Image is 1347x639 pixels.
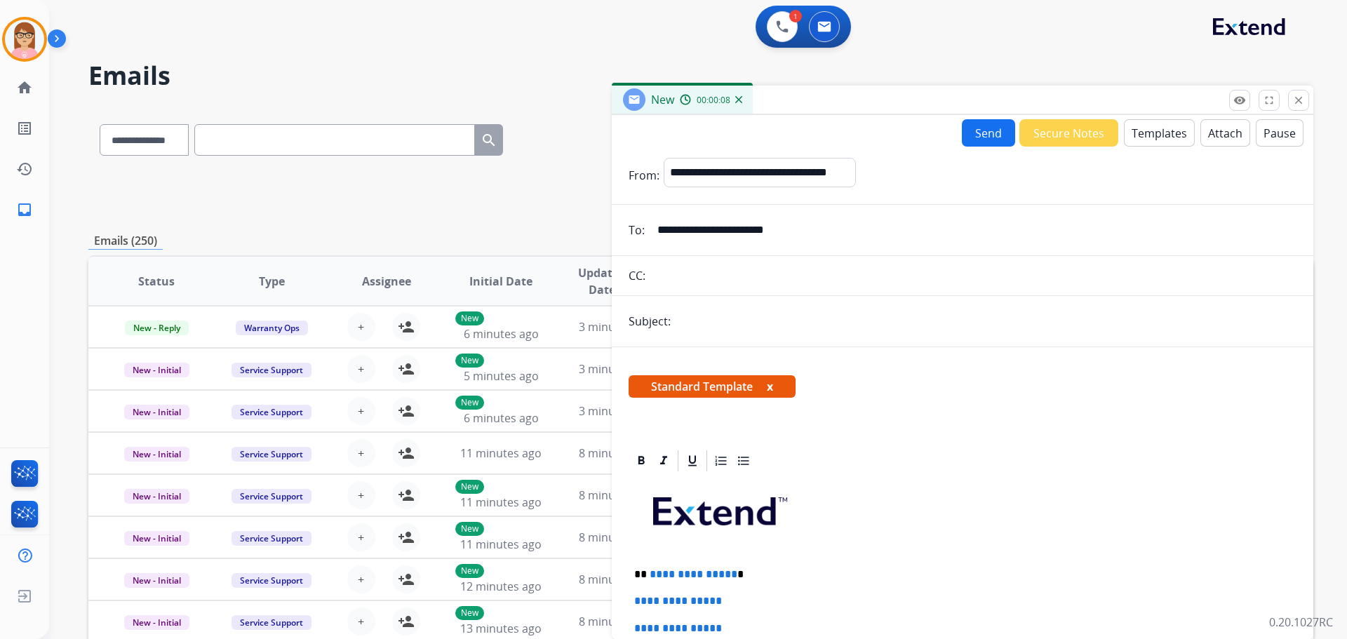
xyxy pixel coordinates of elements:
span: + [358,318,364,335]
span: 12 minutes ago [460,579,542,594]
p: New [455,522,484,536]
span: Type [259,273,285,290]
div: Underline [682,450,703,471]
span: 11 minutes ago [460,537,542,552]
span: 8 minutes ago [579,530,654,545]
span: 8 minutes ago [579,572,654,587]
button: x [767,378,773,395]
span: Standard Template [629,375,796,398]
span: + [358,529,364,546]
h2: Emails [88,62,1313,90]
p: To: [629,222,645,238]
span: 6 minutes ago [464,326,539,342]
mat-icon: person_add [398,613,415,630]
span: New - Initial [124,531,189,546]
span: + [358,445,364,462]
p: Subject: [629,313,671,330]
span: Updated Date [570,264,634,298]
p: New [455,564,484,578]
span: Service Support [232,489,311,504]
span: 11 minutes ago [460,445,542,461]
p: CC: [629,267,645,284]
span: 3 minutes ago [579,361,654,377]
span: 8 minutes ago [579,487,654,503]
button: + [347,355,375,383]
button: + [347,439,375,467]
span: 13 minutes ago [460,621,542,636]
div: Bullet List [733,450,754,471]
div: Ordered List [711,450,732,471]
mat-icon: remove_red_eye [1233,94,1246,107]
button: Templates [1124,119,1195,147]
span: + [358,571,364,588]
div: Bold [631,450,652,471]
span: New - Initial [124,405,189,419]
p: Emails (250) [88,232,163,250]
p: 0.20.1027RC [1269,614,1333,631]
mat-icon: fullscreen [1263,94,1275,107]
mat-icon: person_add [398,571,415,588]
span: 3 minutes ago [579,403,654,419]
mat-icon: person_add [398,487,415,504]
span: + [358,613,364,630]
mat-icon: person_add [398,318,415,335]
mat-icon: inbox [16,201,33,218]
span: 3 minutes ago [579,319,654,335]
span: New - Reply [125,321,189,335]
button: Pause [1256,119,1304,147]
span: 00:00:08 [697,95,730,106]
span: Assignee [362,273,411,290]
span: New - Initial [124,615,189,630]
p: New [455,311,484,325]
button: + [347,565,375,593]
span: New [651,92,674,107]
button: Attach [1200,119,1250,147]
span: New - Initial [124,489,189,504]
p: New [455,480,484,494]
mat-icon: search [481,132,497,149]
span: + [358,403,364,419]
mat-icon: person_add [398,445,415,462]
div: 1 [789,10,802,22]
p: From: [629,167,659,184]
span: 6 minutes ago [464,410,539,426]
button: + [347,397,375,425]
span: Service Support [232,531,311,546]
button: + [347,523,375,551]
span: 11 minutes ago [460,495,542,510]
mat-icon: close [1292,94,1305,107]
mat-icon: person_add [398,529,415,546]
span: 5 minutes ago [464,368,539,384]
mat-icon: home [16,79,33,96]
p: New [455,396,484,410]
p: New [455,606,484,620]
mat-icon: history [16,161,33,177]
mat-icon: person_add [398,403,415,419]
mat-icon: list_alt [16,120,33,137]
span: + [358,361,364,377]
img: avatar [5,20,44,59]
span: 8 minutes ago [579,614,654,629]
span: Warranty Ops [236,321,308,335]
span: Status [138,273,175,290]
div: Italic [653,450,674,471]
span: + [358,487,364,504]
span: New - Initial [124,363,189,377]
span: New - Initial [124,573,189,588]
button: + [347,313,375,341]
button: Secure Notes [1019,119,1118,147]
span: Service Support [232,363,311,377]
p: New [455,354,484,368]
span: Service Support [232,573,311,588]
span: Service Support [232,405,311,419]
span: Service Support [232,447,311,462]
button: + [347,607,375,635]
span: New - Initial [124,447,189,462]
button: Send [962,119,1015,147]
span: 8 minutes ago [579,445,654,461]
span: Initial Date [469,273,532,290]
button: + [347,481,375,509]
mat-icon: person_add [398,361,415,377]
span: Service Support [232,615,311,630]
